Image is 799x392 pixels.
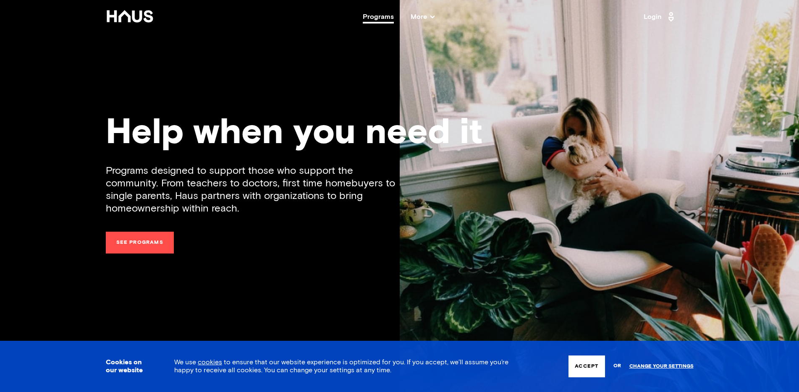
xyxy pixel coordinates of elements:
a: Programs [363,13,394,20]
h3: Cookies on our website [106,358,153,374]
a: Login [644,10,676,24]
span: We use to ensure that our website experience is optimized for you. If you accept, we’ll assume yo... [174,359,508,374]
span: More [411,13,435,20]
div: Help when you need it [106,115,694,151]
span: or [613,359,621,374]
a: Change your settings [629,363,694,369]
a: See programs [106,232,174,253]
button: Accept [568,355,605,377]
div: Programs designed to support those who support the community. From teachers to doctors, first tim... [106,165,400,215]
a: cookies [198,359,222,366]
